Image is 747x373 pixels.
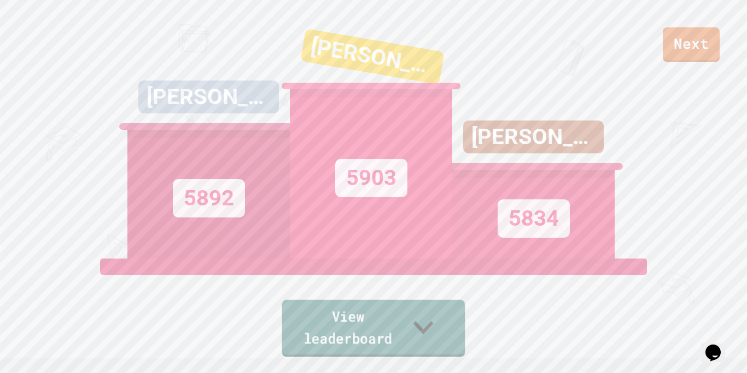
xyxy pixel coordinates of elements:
a: View leaderboard [282,300,465,357]
iframe: chat widget [701,329,736,362]
div: 5892 [173,179,245,217]
div: [PERSON_NAME] [300,29,444,85]
div: 5834 [498,199,570,238]
div: [PERSON_NAME] [463,120,604,153]
div: [PERSON_NAME] [138,81,279,113]
div: 5903 [335,159,407,197]
a: Next [663,27,720,62]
